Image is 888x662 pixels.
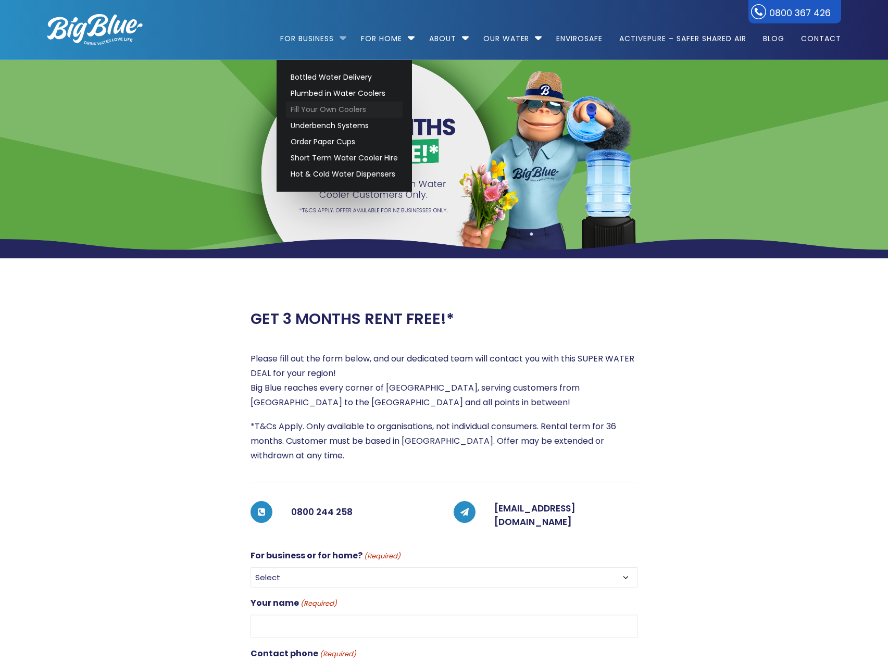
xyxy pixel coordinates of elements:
a: Fill Your Own Coolers [286,102,403,118]
span: (Required) [363,551,401,563]
a: Plumbed in Water Coolers [286,85,403,102]
span: (Required) [319,648,356,660]
img: logo [47,14,143,45]
iframe: Chatbot [819,593,873,647]
a: [EMAIL_ADDRESS][DOMAIN_NAME] [494,502,576,528]
label: Your name [251,596,337,610]
p: Please fill out the form below, and our dedicated team will contact you with this SUPER WATER DEA... [251,352,638,410]
label: Contact phone [251,646,356,661]
a: Order Paper Cups [286,134,403,150]
a: Bottled Water Delivery [286,69,403,85]
h5: 0800 244 258 [291,502,435,523]
a: Underbench Systems [286,118,403,134]
a: Short Term Water Cooler Hire [286,150,403,166]
p: *T&Cs Apply. Only available to organisations, not individual consumers. Rental term for 36 months... [251,419,638,463]
a: Hot & Cold Water Dispensers [286,166,403,182]
span: (Required) [299,598,337,610]
h2: GET 3 MONTHS RENT FREE!* [251,310,454,328]
label: For business or for home? [251,548,401,563]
